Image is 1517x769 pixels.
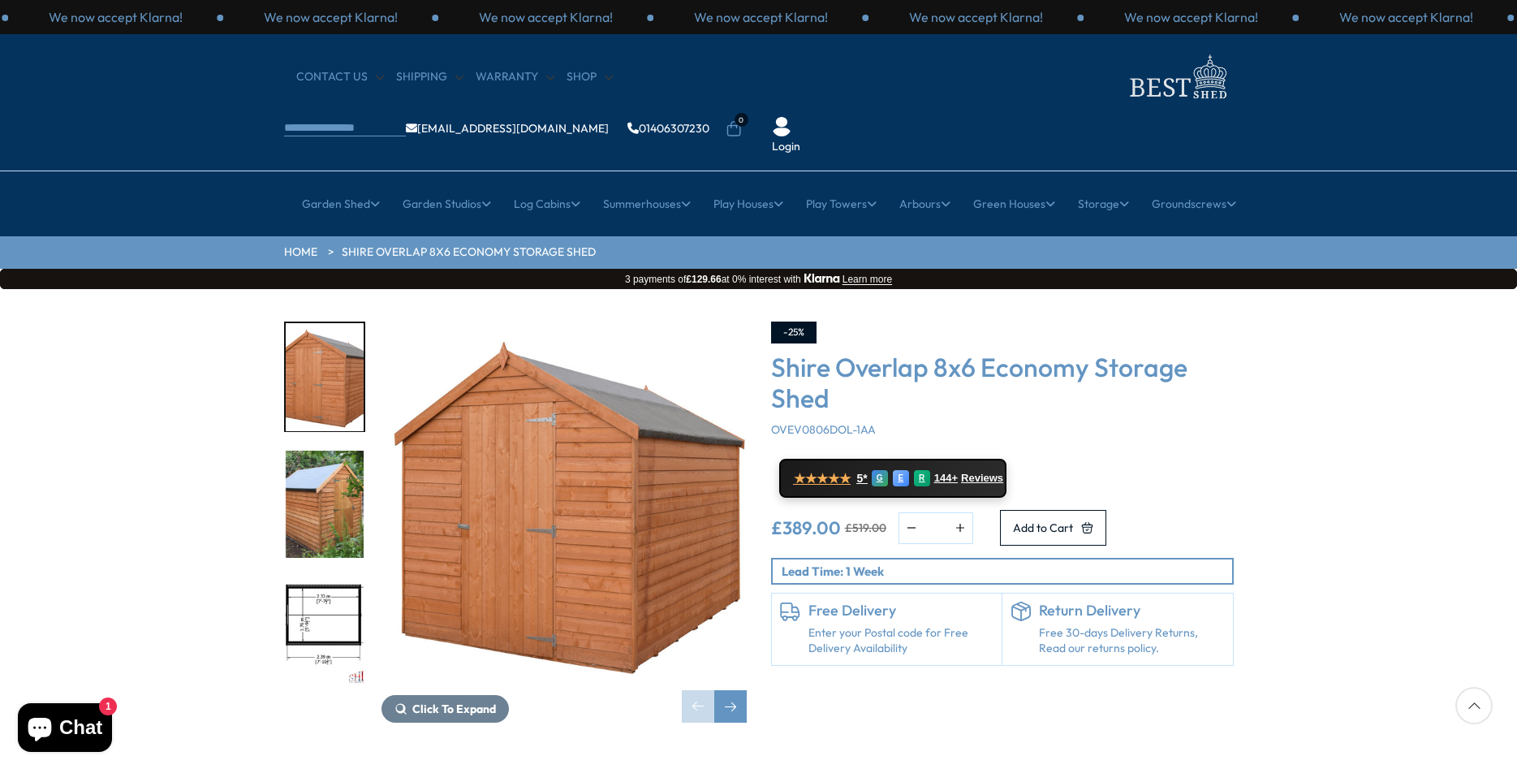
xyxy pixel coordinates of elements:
[1039,602,1225,620] h6: Return Delivery
[771,422,876,437] span: OVEV0806DOL-1AA
[714,690,747,723] div: Next slide
[1152,184,1236,224] a: Groundscrews
[284,322,365,433] div: 1 / 9
[771,519,841,537] ins: £389.00
[49,8,183,26] p: We now accept Klarna!
[296,69,384,85] a: CONTACT US
[342,244,596,261] a: Shire Overlap 8x6 Economy Storage Shed
[403,184,491,224] a: Garden Studios
[653,8,868,26] div: 2 / 3
[914,470,930,486] div: R
[476,69,554,85] a: Warranty
[808,602,994,620] h6: Free Delivery
[973,184,1055,224] a: Green Houses
[1339,8,1473,26] p: We now accept Klarna!
[8,8,223,26] div: 2 / 3
[438,8,653,26] div: 1 / 3
[808,625,994,657] a: Enter your Postal code for Free Delivery Availability
[284,449,365,560] div: 2 / 9
[1084,8,1299,26] div: 1 / 3
[771,352,1234,414] h3: Shire Overlap 8x6 Economy Storage Shed
[13,703,117,756] inbox-online-store-chat: Shopify online store chat
[567,69,613,85] a: Shop
[934,472,958,485] span: 144+
[381,322,747,723] div: 1 / 9
[396,69,463,85] a: Shipping
[794,471,851,486] span: ★★★★★
[286,577,364,685] img: 8x6overlapnowinplan_ceb613dc-59ba-4561-8ddb-88f62da8229b_200x200.jpg
[909,8,1043,26] p: We now accept Klarna!
[302,184,380,224] a: Garden Shed
[406,123,609,134] a: [EMAIL_ADDRESS][DOMAIN_NAME]
[223,8,438,26] div: 3 / 3
[782,563,1232,580] p: Lead Time: 1 Week
[1120,50,1234,103] img: logo
[603,184,691,224] a: Summerhouses
[845,522,886,534] del: £519.00
[872,470,888,486] div: G
[286,323,364,431] img: 8x6ValueOverlap_5_9e02a718-968b-40af-a5e2-dee747a3e247_200x200.jpg
[284,576,365,687] div: 3 / 9
[713,184,783,224] a: Play Houses
[899,184,950,224] a: Arbours
[381,695,509,723] button: Click To Expand
[868,8,1084,26] div: 3 / 3
[682,690,714,723] div: Previous slide
[806,184,877,224] a: Play Towers
[1078,184,1129,224] a: Storage
[771,322,817,343] div: -25%
[726,121,742,137] a: 0
[735,113,748,127] span: 0
[264,8,398,26] p: We now accept Klarna!
[1000,510,1106,546] button: Add to Cart
[1013,522,1073,534] span: Add to Cart
[479,8,613,26] p: We now accept Klarna!
[694,8,828,26] p: We now accept Klarna!
[514,184,580,224] a: Log Cabins
[1124,8,1258,26] p: We now accept Klarna!
[961,472,1003,485] span: Reviews
[772,139,800,155] a: Login
[1039,625,1225,657] p: Free 30-days Delivery Returns, Read our returns policy.
[779,459,1006,498] a: ★★★★★ 5* G E R 144+ Reviews
[412,702,496,716] span: Click To Expand
[1299,8,1514,26] div: 2 / 3
[772,117,791,136] img: User Icon
[627,123,709,134] a: 01406307230
[286,451,364,559] img: 8x6valueoverlap_1_b757bf81-0e9d-4947-b5a2-b7a449e89655_200x200.jpg
[284,244,317,261] a: HOME
[381,322,747,687] img: Shire Overlap 8x6 Economy Storage Shed - Best Shed
[893,470,909,486] div: E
